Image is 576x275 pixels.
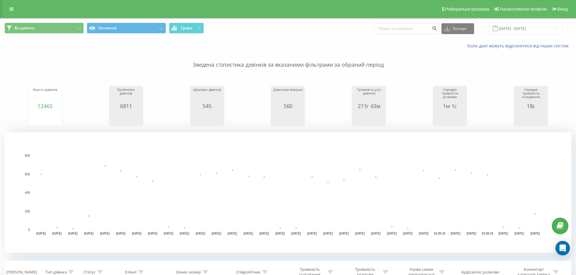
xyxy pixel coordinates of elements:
text: [DATE] [132,232,142,235]
div: 12465 [30,103,60,109]
text: [DATE] [530,232,540,235]
text: [DATE] [307,232,317,235]
text: [DATE] [419,232,428,235]
svg: A chart. [5,132,571,253]
span: Вихід [557,7,568,11]
svg: A chart. [30,109,60,127]
div: Дзвонили вперше [273,88,303,103]
div: Тривалість усіх дзвінків [354,88,384,103]
div: Середня тривалість очікування [516,88,546,103]
div: Аудіозапис розмови [461,270,499,275]
button: Графік [169,23,204,34]
text: [DATE] [84,232,94,235]
div: Середня тривалість розмови [435,88,465,103]
div: 1м 1с [435,103,465,109]
text: 800 [25,154,30,157]
text: [DATE] [196,232,205,235]
input: Пошук за номером [374,23,438,34]
text: [DATE] [68,232,78,235]
div: 6811 [111,103,141,109]
text: 600 [25,173,30,176]
text: [DATE] [100,232,110,235]
text: [DATE] [515,232,524,235]
text: [DATE] [180,232,190,235]
text: 16.09.25 [434,232,445,235]
span: Всі дзвінки [15,26,34,30]
text: [DATE] [212,232,221,235]
text: [DATE] [371,232,381,235]
text: [DATE] [116,232,126,235]
div: Бізнес номер [176,270,201,275]
text: 19.09.25 [482,232,493,235]
text: [DATE] [387,232,397,235]
div: Цільових дзвінків [192,88,222,103]
div: Тип дзвінка [45,270,67,275]
div: [PERSON_NAME] [6,270,37,275]
text: [DATE] [467,232,477,235]
text: [DATE] [451,232,460,235]
div: 211г 43м [354,103,384,109]
div: 545 [192,103,222,109]
text: [DATE] [228,232,237,235]
span: Налаштування профілю [500,7,547,11]
div: Open Intercom Messenger [555,241,570,255]
svg: A chart. [354,109,384,127]
text: [DATE] [323,232,333,235]
svg: A chart. [273,109,303,127]
div: 560 [273,103,303,109]
text: [DATE] [355,232,365,235]
p: Зведена статистика дзвінків за вказаними фільтрами за обраний період [5,49,571,69]
text: [DATE] [164,232,174,235]
button: Експорт [441,23,474,34]
text: [DATE] [243,232,253,235]
text: [DATE] [275,232,285,235]
div: 18с [516,103,546,109]
text: [DATE] [36,232,46,235]
svg: A chart. [516,109,546,127]
div: Прийнятих дзвінків [111,88,141,103]
button: Всі дзвінки [5,23,84,34]
text: [DATE] [339,232,349,235]
div: Співробітник [236,270,261,275]
text: [DATE] [148,232,158,235]
span: Реферальна програма [445,7,490,11]
text: [DATE] [259,232,269,235]
text: [DATE] [403,232,413,235]
text: 400 [25,191,30,194]
div: Статус [83,270,96,275]
text: 200 [25,210,30,213]
a: Коли дані можуть відрізнятися вiд інших систем [467,43,571,49]
text: 0 [28,228,30,232]
span: Графік [181,26,193,30]
div: Клієнт [125,270,137,275]
text: [DATE] [52,232,62,235]
svg: A chart. [435,109,465,127]
svg: A chart. [192,109,222,127]
text: [DATE] [291,232,301,235]
svg: A chart. [111,109,141,127]
text: [DATE] [499,232,508,235]
div: Всього дзвінків [30,88,60,103]
button: Основний [87,23,166,34]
